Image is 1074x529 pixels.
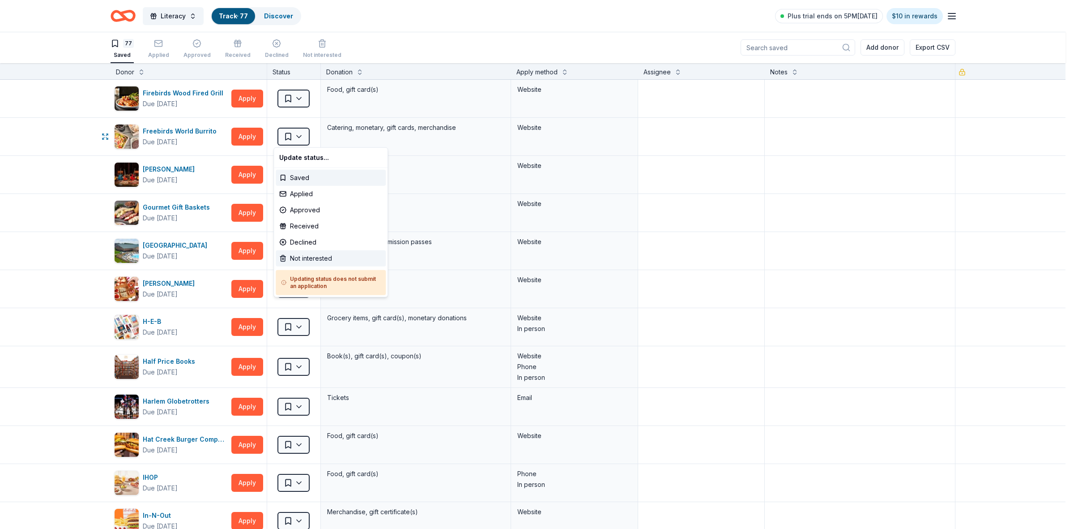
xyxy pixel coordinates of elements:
[276,218,386,234] div: Received
[281,275,380,290] h5: Updating status does not submit an application
[276,202,386,218] div: Approved
[276,150,386,166] div: Update status...
[276,186,386,202] div: Applied
[276,170,386,186] div: Saved
[276,234,386,250] div: Declined
[276,250,386,267] div: Not interested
